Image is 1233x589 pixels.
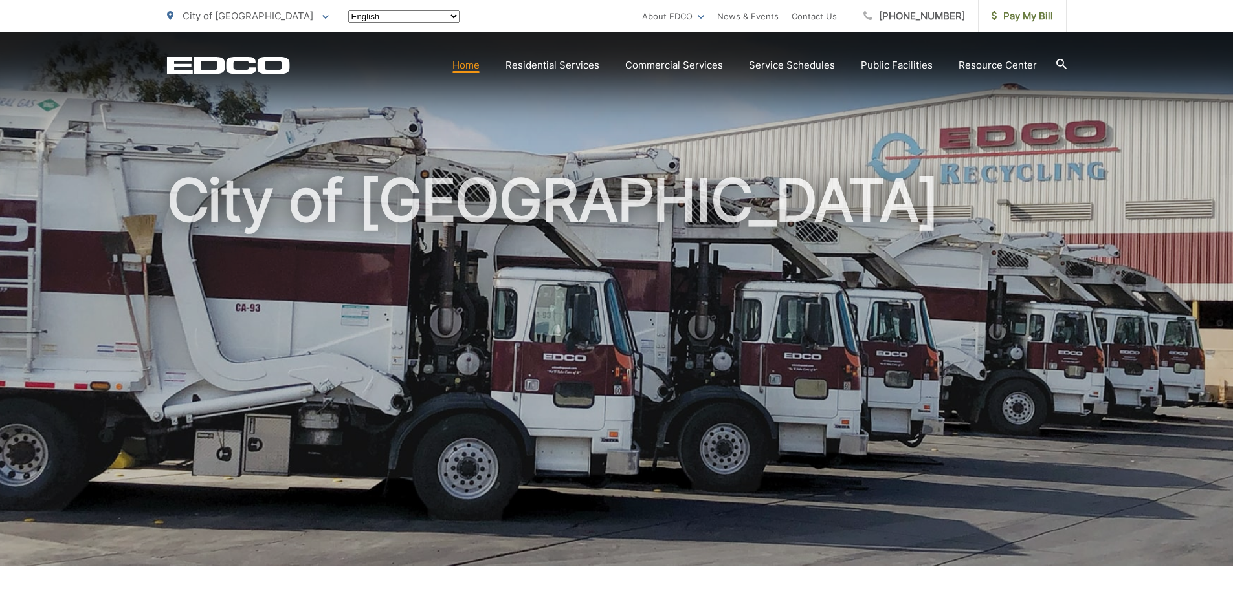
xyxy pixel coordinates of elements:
[167,168,1067,577] h1: City of [GEOGRAPHIC_DATA]
[625,58,723,73] a: Commercial Services
[505,58,599,73] a: Residential Services
[792,8,837,24] a: Contact Us
[642,8,704,24] a: About EDCO
[183,10,313,22] span: City of [GEOGRAPHIC_DATA]
[749,58,835,73] a: Service Schedules
[861,58,933,73] a: Public Facilities
[452,58,480,73] a: Home
[167,56,290,74] a: EDCD logo. Return to the homepage.
[348,10,460,23] select: Select a language
[959,58,1037,73] a: Resource Center
[717,8,779,24] a: News & Events
[992,8,1053,24] span: Pay My Bill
